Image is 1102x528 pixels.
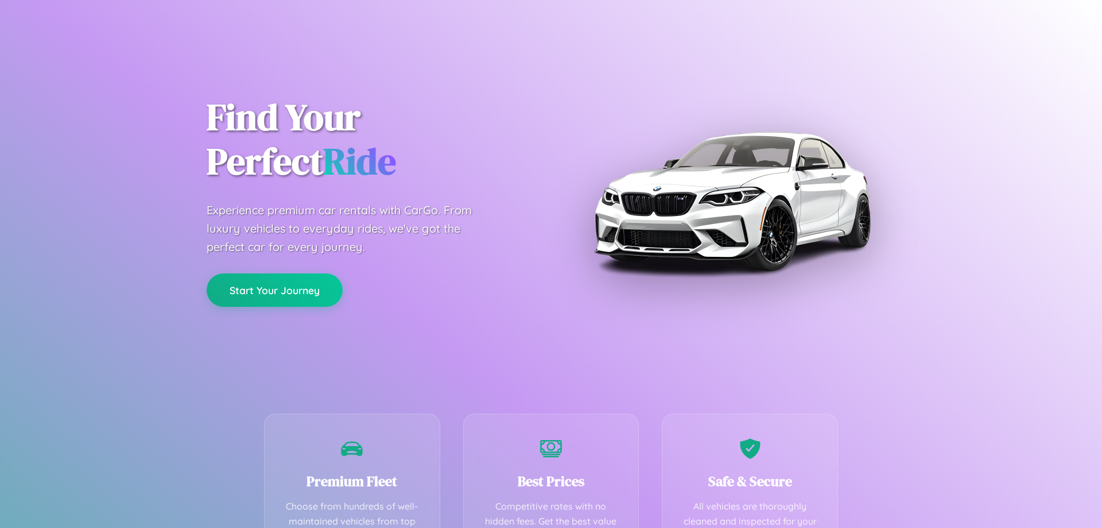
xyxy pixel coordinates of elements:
[207,95,534,184] h1: Find Your Perfect
[207,201,494,256] p: Experience premium car rentals with CarGo. From luxury vehicles to everyday rides, we've got the ...
[323,136,396,186] span: Ride
[680,472,820,491] h3: Safe & Secure
[588,57,875,345] img: Premium BMW car rental vehicle
[481,472,622,491] h3: Best Prices
[207,273,343,307] button: Start Your Journey
[282,472,422,491] h3: Premium Fleet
